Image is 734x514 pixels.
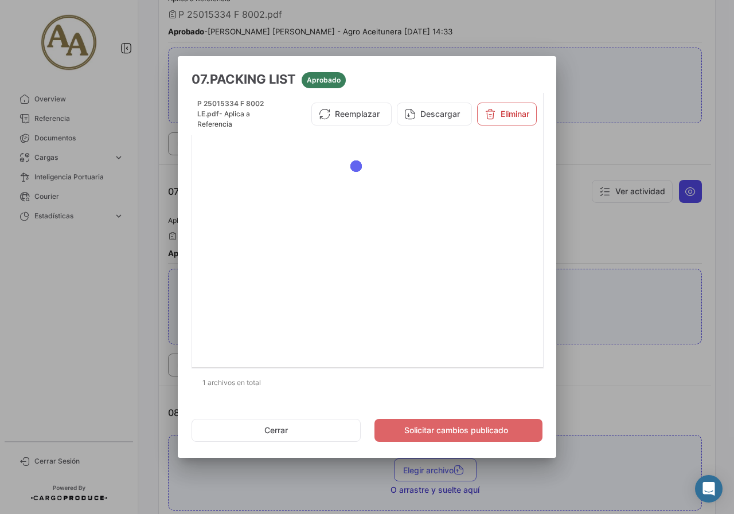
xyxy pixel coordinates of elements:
span: P 25015334 F 8002 LE.pdf [197,99,264,118]
span: - Aplica a Referencia [197,109,250,128]
div: 1 archivos en total [192,368,542,397]
button: Descargar [397,103,472,125]
button: Solicitar cambios publicado [374,419,542,442]
div: Abrir Intercom Messenger [695,475,723,503]
span: Aprobado [307,75,341,85]
h3: 07.PACKING LIST [192,70,542,88]
button: Eliminar [477,103,537,125]
button: Reemplazar [311,103,392,125]
button: Cerrar [192,419,361,442]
